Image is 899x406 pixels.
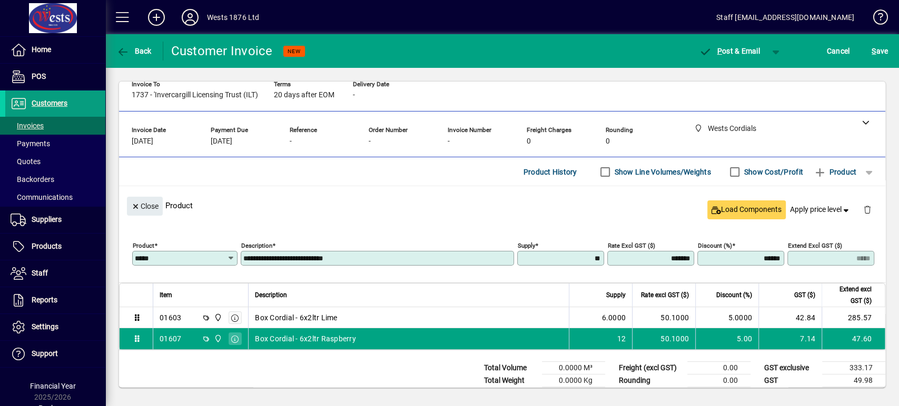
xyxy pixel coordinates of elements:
td: 42.84 [758,307,822,328]
td: 285.57 [822,307,885,328]
span: 20 days after EOM [274,91,334,99]
span: Customers [32,99,67,107]
td: Rounding [614,374,687,387]
td: 0.00 [687,374,750,387]
span: Product History [523,164,577,180]
span: Wests Cordials [211,333,223,344]
a: Home [5,37,105,63]
a: Invoices [5,117,105,135]
td: 383.15 [822,387,885,400]
mat-label: Product [133,242,154,249]
span: Back [116,47,152,55]
td: 333.17 [822,362,885,374]
span: - [353,91,355,99]
button: Product History [519,163,581,181]
td: 0.0000 M³ [542,362,605,374]
span: Discount (%) [716,289,752,301]
a: Knowledge Base [865,2,886,36]
span: Communications [11,193,73,201]
span: POS [32,72,46,80]
app-page-header-button: Delete [855,205,880,214]
div: Staff [EMAIL_ADDRESS][DOMAIN_NAME] [716,9,854,26]
div: 01607 [160,333,181,344]
div: Customer Invoice [171,43,273,59]
span: 0 [527,137,531,146]
span: Wests Cordials [211,312,223,323]
td: Freight (excl GST) [614,362,687,374]
button: Delete [855,197,880,222]
mat-label: Discount (%) [698,242,732,249]
span: [DATE] [132,137,153,146]
span: Support [32,349,58,358]
span: Products [32,242,62,250]
span: Cancel [827,43,850,59]
td: 47.60 [822,328,885,349]
button: Product [808,163,862,181]
span: Supply [606,289,626,301]
a: Suppliers [5,207,105,233]
label: Show Line Volumes/Weights [612,167,711,177]
span: ost & Email [699,47,760,55]
span: Description [255,289,287,301]
div: Wests 1876 Ltd [207,9,259,26]
button: Apply price level [786,200,855,219]
app-page-header-button: Close [124,201,165,210]
span: Apply price level [790,204,851,215]
span: 1737 - 'Invercargill Licensing Trust (ILT) [132,91,258,99]
span: Item [160,289,172,301]
mat-label: Rate excl GST ($) [608,242,655,249]
span: Extend excl GST ($) [828,283,872,307]
td: 0.0000 Kg [542,374,605,387]
span: 12 [617,333,626,344]
button: Post & Email [694,42,765,60]
div: 50.1000 [639,312,689,323]
span: Load Components [712,204,782,215]
span: Product [814,164,856,180]
span: ave [872,43,888,59]
div: Product [119,186,885,225]
td: 0.00 [687,362,750,374]
span: Payments [11,139,50,148]
td: 5.00 [695,328,758,349]
a: Settings [5,314,105,340]
td: 5.0000 [695,307,758,328]
span: Suppliers [32,215,62,224]
a: POS [5,64,105,90]
span: Invoices [11,121,44,130]
span: Home [32,45,51,54]
a: Communications [5,188,105,206]
a: Products [5,234,105,260]
button: Back [114,42,154,60]
span: - [448,137,450,146]
button: Profile [173,8,207,27]
span: P [717,47,722,55]
button: Close [127,197,163,216]
span: Reports [32,296,57,304]
span: Financial Year [30,382,76,390]
mat-label: Supply [518,242,535,249]
button: Add [140,8,173,27]
span: NEW [288,48,301,55]
td: Total Weight [479,374,542,387]
a: Staff [5,260,105,287]
span: - [290,137,292,146]
app-page-header-button: Back [105,42,163,60]
span: Close [131,198,159,215]
div: 01603 [160,312,181,323]
span: S [872,47,876,55]
span: - [369,137,371,146]
a: Backorders [5,170,105,188]
td: GST exclusive [759,362,822,374]
td: 49.98 [822,374,885,387]
td: GST inclusive [759,387,822,400]
div: 50.1000 [639,333,689,344]
mat-label: Extend excl GST ($) [788,242,842,249]
span: [DATE] [211,137,232,146]
td: GST [759,374,822,387]
label: Show Cost/Profit [742,167,803,177]
span: Settings [32,322,58,331]
span: Staff [32,269,48,277]
span: Box Cordial - 6x2ltr Raspberry [255,333,356,344]
span: Rate excl GST ($) [641,289,689,301]
td: Total Volume [479,362,542,374]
